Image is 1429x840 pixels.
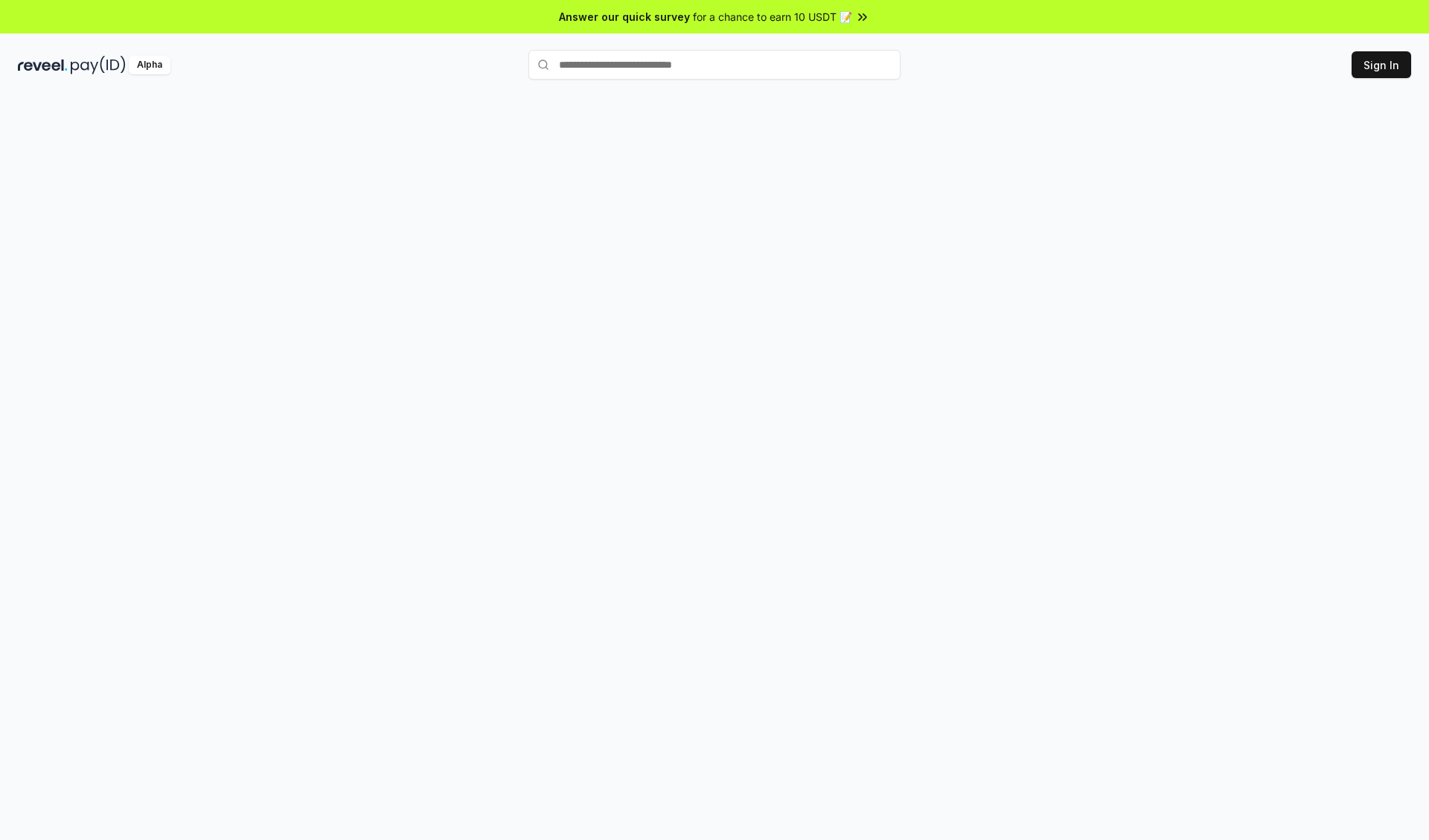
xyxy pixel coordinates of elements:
img: pay_id [71,56,126,74]
span: for a chance to earn 10 USDT 📝 [693,9,852,25]
button: Sign In [1352,51,1411,78]
img: reveel_dark [18,56,68,74]
span: Answer our quick survey [559,9,690,25]
div: Alpha [129,56,170,74]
